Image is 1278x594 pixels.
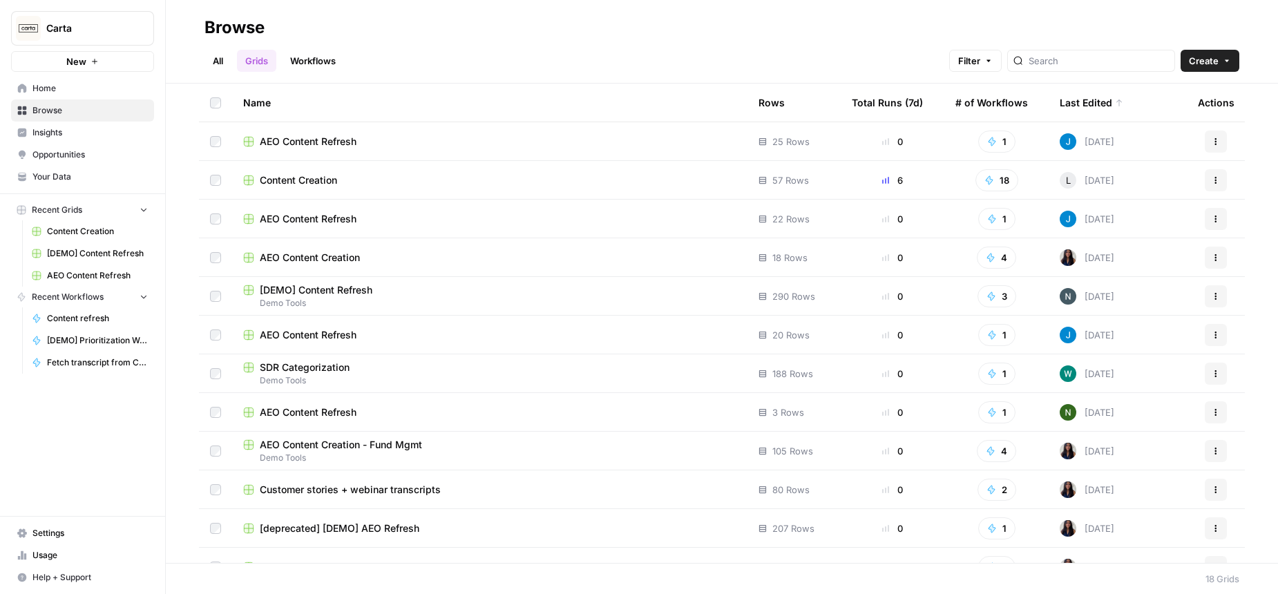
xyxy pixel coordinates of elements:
a: AEO Content Refresh [243,212,736,226]
img: mfx9qxiwvwbk9y2m949wqpoopau8 [1060,288,1076,305]
span: Browse [32,104,148,117]
span: AEO Content Refresh [260,328,356,342]
span: 20 Rows [772,328,810,342]
button: Create [1181,50,1239,72]
span: Content refresh [47,312,148,325]
div: 18 Grids [1205,572,1239,586]
div: [DATE] [1060,520,1114,537]
button: 4 [977,247,1016,269]
span: Customer stories + webinar transcripts [260,483,441,497]
button: 2 [977,479,1016,501]
span: Help + Support [32,571,148,584]
button: 1 [978,401,1015,423]
span: Recent Grids [32,204,82,216]
span: Demo Tools [243,297,736,309]
div: [DATE] [1060,559,1114,575]
span: AEO Content Refresh [260,405,356,419]
span: Fetch transcript from Chorus [47,356,148,369]
span: AEO Content Refresh [260,560,356,574]
span: Home [32,82,148,95]
span: AEO Content Refresh [260,135,356,148]
a: [DEMO] Content Refresh [26,242,154,265]
a: [deprecated] [DEMO] AEO Refresh [243,521,736,535]
img: vaiar9hhcrg879pubqop5lsxqhgw [1060,365,1076,382]
div: [DATE] [1060,133,1114,150]
div: 0 [852,328,933,342]
a: Grids [237,50,276,72]
span: AEO Content Refresh [260,212,356,226]
a: Settings [11,522,154,544]
a: Content refresh [26,307,154,329]
div: 0 [852,289,933,303]
div: [DATE] [1060,249,1114,266]
div: [DATE] [1060,327,1114,343]
button: 1 [978,517,1015,539]
div: # of Workflows [955,84,1028,122]
a: All [204,50,231,72]
img: z620ml7ie90s7uun3xptce9f0frp [1060,133,1076,150]
span: New [66,55,86,68]
span: Content Creation [47,225,148,238]
button: Filter [949,50,1002,72]
div: Name [243,84,736,122]
a: SDR CategorizationDemo Tools [243,361,736,387]
span: [DEMO] Content Refresh [260,283,372,297]
div: [DATE] [1060,288,1114,305]
span: Usage [32,549,148,562]
span: 207 Rows [772,521,814,535]
a: Your Data [11,166,154,188]
button: 1 [978,363,1015,385]
img: rox323kbkgutb4wcij4krxobkpon [1060,520,1076,537]
span: Filter [958,54,980,68]
div: Rows [759,84,785,122]
span: Recent Workflows [32,291,104,303]
div: 6 [852,173,933,187]
a: Browse [11,99,154,122]
button: 1 [978,556,1015,578]
span: Content Creation [260,173,337,187]
span: 18 Rows [772,251,808,265]
div: 0 [852,560,933,574]
a: AEO Content Refresh [243,560,736,574]
div: [DATE] [1060,211,1114,227]
div: [DATE] [1060,172,1114,189]
span: [DEMO] Prioritization Workflow for creation [47,334,148,347]
div: [DATE] [1060,365,1114,382]
div: [DATE] [1060,404,1114,421]
img: rox323kbkgutb4wcij4krxobkpon [1060,443,1076,459]
span: Demo Tools [243,452,736,464]
a: AEO Content Refresh [26,265,154,287]
a: Home [11,77,154,99]
span: 25 Rows [772,135,810,148]
a: AEO Content Creation [243,251,736,265]
div: [DATE] [1060,481,1114,498]
span: Settings [32,527,148,539]
button: New [11,51,154,72]
div: 0 [852,521,933,535]
div: [DATE] [1060,443,1114,459]
div: 0 [852,483,933,497]
button: Workspace: Carta [11,11,154,46]
a: AEO Content Refresh [243,135,736,148]
img: Carta Logo [16,16,41,41]
div: Last Edited [1060,84,1123,122]
span: 3 Rows [772,405,804,419]
a: AEO Content Creation - Fund MgmtDemo Tools [243,438,736,464]
span: [DEMO] Content Refresh [47,247,148,260]
a: Fetch transcript from Chorus [26,352,154,374]
span: Opportunities [32,148,148,161]
span: Insights [32,126,148,139]
span: AEO Content Refresh [47,269,148,282]
span: 22 Rows [772,212,810,226]
span: 290 Rows [772,289,815,303]
span: SDR Categorization [260,361,350,374]
span: 80 Rows [772,483,810,497]
a: Opportunities [11,144,154,166]
a: Customer stories + webinar transcripts [243,483,736,497]
span: Your Data [32,171,148,183]
a: [DEMO] Content RefreshDemo Tools [243,283,736,309]
span: 105 Rows [772,444,813,458]
div: Total Runs (7d) [852,84,923,122]
img: rox323kbkgutb4wcij4krxobkpon [1060,559,1076,575]
button: 4 [977,440,1016,462]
